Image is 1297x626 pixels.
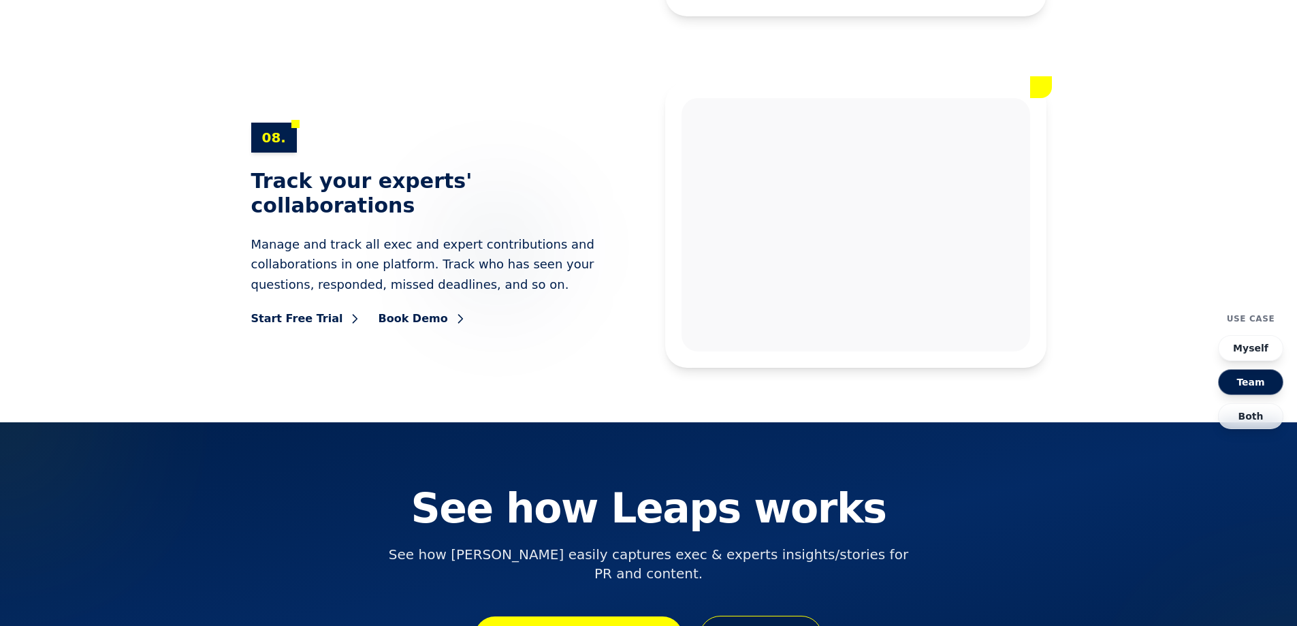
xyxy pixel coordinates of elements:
h3: Track your experts' collaborations [251,169,633,218]
button: Team [1218,369,1283,395]
div: 08. [251,123,297,153]
h2: See how Leaps works [311,488,987,529]
img: Collaboration tracking interface [682,98,1030,351]
h4: Use Case [1227,313,1275,324]
a: Book Demo [378,311,466,327]
a: Start Free Trial [251,311,362,327]
p: See how [PERSON_NAME] easily captures exec & experts insights/stories for PR and content. [387,545,910,583]
button: Myself [1218,335,1283,361]
p: Manage and track all exec and expert contributions and collaborations in one platform. Track who ... [251,234,633,294]
button: Both [1218,403,1283,429]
